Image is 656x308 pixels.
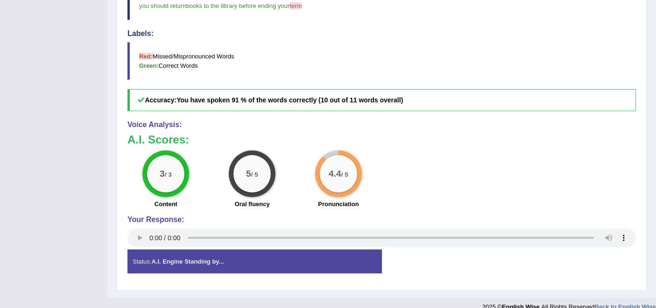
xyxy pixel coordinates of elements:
label: Pronunciation [318,200,359,208]
small: / 3 [165,171,172,178]
big: 5 [246,169,251,179]
h5: Accuracy: [127,89,636,111]
small: / 5 [341,171,348,178]
span: term [289,2,302,9]
h4: Your Response: [127,215,636,224]
strong: A.I. Engine Standing by... [151,258,224,265]
h4: Voice Analysis: [127,121,636,129]
b: Green: [139,62,159,69]
big: 4.4 [329,169,341,179]
span: you should return [139,2,186,9]
span: books to the library before ending your [186,2,289,9]
b: A.I. Scores: [127,133,189,146]
small: / 5 [251,171,258,178]
label: Content [155,200,177,208]
h4: Labels: [127,29,636,38]
b: Red: [139,53,153,60]
b: You have spoken 91 % of the words correctly (10 out of 11 words overall) [176,96,403,104]
big: 3 [160,169,165,179]
div: Status: [127,250,382,273]
label: Oral fluency [235,200,270,208]
blockquote: Missed/Mispronounced Words Correct Words [127,42,636,79]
